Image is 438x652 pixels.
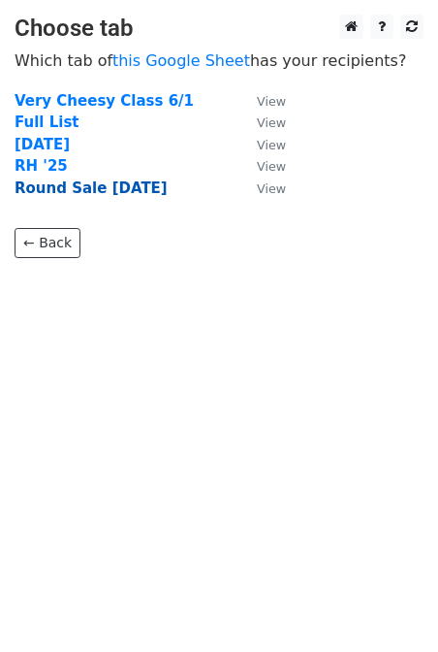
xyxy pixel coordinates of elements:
a: Round Sale [DATE] [15,179,168,197]
small: View [257,159,286,174]
small: View [257,115,286,130]
a: ← Back [15,228,80,258]
a: Very Cheesy Class 6/1 [15,92,194,110]
a: [DATE] [15,136,70,153]
h3: Choose tab [15,15,423,43]
a: View [237,92,286,110]
small: View [257,181,286,196]
a: View [237,136,286,153]
a: View [237,157,286,175]
a: this Google Sheet [112,51,250,70]
a: View [237,179,286,197]
small: View [257,94,286,109]
iframe: Chat Widget [341,559,438,652]
small: View [257,138,286,152]
a: View [237,114,286,131]
a: Full List [15,114,78,131]
a: RH '25 [15,157,68,175]
p: Which tab of has your recipients? [15,50,423,71]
